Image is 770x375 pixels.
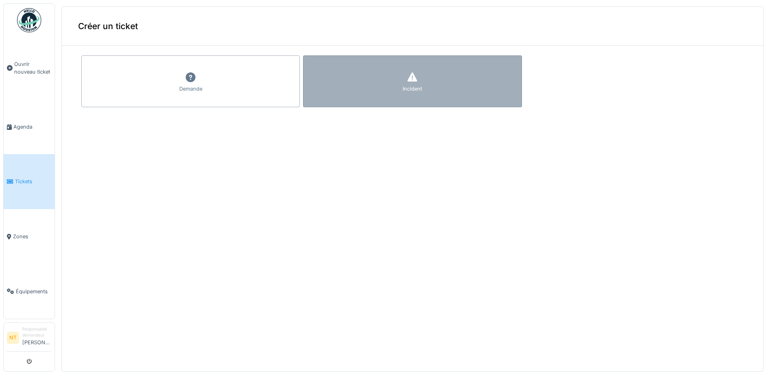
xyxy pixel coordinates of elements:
[4,100,55,155] a: Agenda
[4,37,55,100] a: Ouvrir nouveau ticket
[403,85,422,93] div: Incident
[4,209,55,264] a: Zones
[62,7,763,46] div: Créer un ticket
[7,326,51,352] a: NT Responsable demandeur[PERSON_NAME]
[22,326,51,339] div: Responsable demandeur
[13,233,51,240] span: Zones
[22,326,51,350] li: [PERSON_NAME]
[7,332,19,344] li: NT
[4,154,55,209] a: Tickets
[4,264,55,319] a: Équipements
[14,60,51,76] span: Ouvrir nouveau ticket
[179,85,202,93] div: Demande
[17,8,41,32] img: Badge_color-CXgf-gQk.svg
[13,123,51,131] span: Agenda
[16,288,51,295] span: Équipements
[15,178,51,185] span: Tickets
